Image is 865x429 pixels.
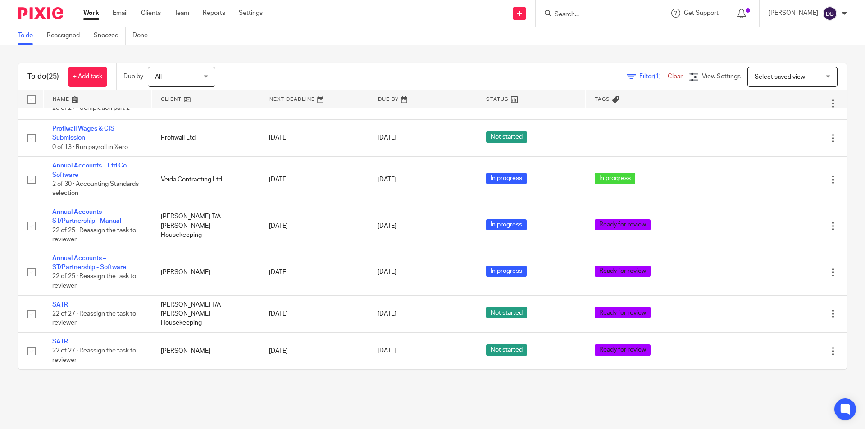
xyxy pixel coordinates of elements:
[486,344,527,356] span: Not started
[155,74,162,80] span: All
[654,73,661,80] span: (1)
[152,295,260,332] td: [PERSON_NAME] T/A [PERSON_NAME] Housekeeping
[52,126,114,141] a: Profiwall Wages & CIS Submission
[823,6,837,21] img: svg%3E
[378,176,396,183] span: [DATE]
[639,73,668,80] span: Filter
[554,11,635,19] input: Search
[378,223,396,229] span: [DATE]
[46,73,59,80] span: (25)
[94,27,126,45] a: Snoozed
[486,266,527,277] span: In progress
[260,203,369,249] td: [DATE]
[769,9,818,18] p: [PERSON_NAME]
[595,307,651,318] span: Ready for review
[260,157,369,203] td: [DATE]
[68,67,107,87] a: + Add task
[260,333,369,370] td: [DATE]
[260,295,369,332] td: [DATE]
[18,27,40,45] a: To do
[702,73,741,80] span: View Settings
[486,307,527,318] span: Not started
[486,131,527,143] span: Not started
[595,133,729,142] div: ---
[378,311,396,317] span: [DATE]
[260,120,369,157] td: [DATE]
[52,163,130,178] a: Annual Accounts – Ltd Co - Software
[52,339,68,345] a: SATR
[52,144,128,150] span: 0 of 13 · Run payroll in Xero
[132,27,155,45] a: Done
[18,7,63,19] img: Pixie
[83,9,99,18] a: Work
[595,97,610,102] span: Tags
[595,344,651,356] span: Ready for review
[113,9,127,18] a: Email
[239,9,263,18] a: Settings
[52,105,130,111] span: 25 of 27 · Completion part 2
[486,173,527,184] span: In progress
[595,173,635,184] span: In progress
[260,249,369,295] td: [DATE]
[141,9,161,18] a: Clients
[595,219,651,230] span: Ready for review
[152,333,260,370] td: [PERSON_NAME]
[378,348,396,354] span: [DATE]
[27,72,59,81] h1: To do
[174,9,189,18] a: Team
[47,27,87,45] a: Reassigned
[52,302,68,308] a: SATR
[152,249,260,295] td: [PERSON_NAME]
[52,227,136,243] span: 22 of 25 · Reassign the task to reviewer
[52,311,136,326] span: 22 of 27 · Reassign the task to reviewer
[152,157,260,203] td: Veida Contracting Ltd
[52,209,121,224] a: Annual Accounts – ST/Partnership - Manual
[52,255,126,271] a: Annual Accounts – ST/Partnership - Software
[486,219,527,230] span: In progress
[595,266,651,277] span: Ready for review
[52,348,136,364] span: 22 of 27 · Reassign the task to reviewer
[123,72,143,81] p: Due by
[378,269,396,275] span: [DATE]
[378,135,396,141] span: [DATE]
[668,73,683,80] a: Clear
[52,181,139,197] span: 2 of 30 · Accounting Standards selection
[152,203,260,249] td: [PERSON_NAME] T/A [PERSON_NAME] Housekeeping
[152,120,260,157] td: Profiwall Ltd
[203,9,225,18] a: Reports
[684,10,719,16] span: Get Support
[755,74,805,80] span: Select saved view
[52,274,136,289] span: 22 of 25 · Reassign the task to reviewer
